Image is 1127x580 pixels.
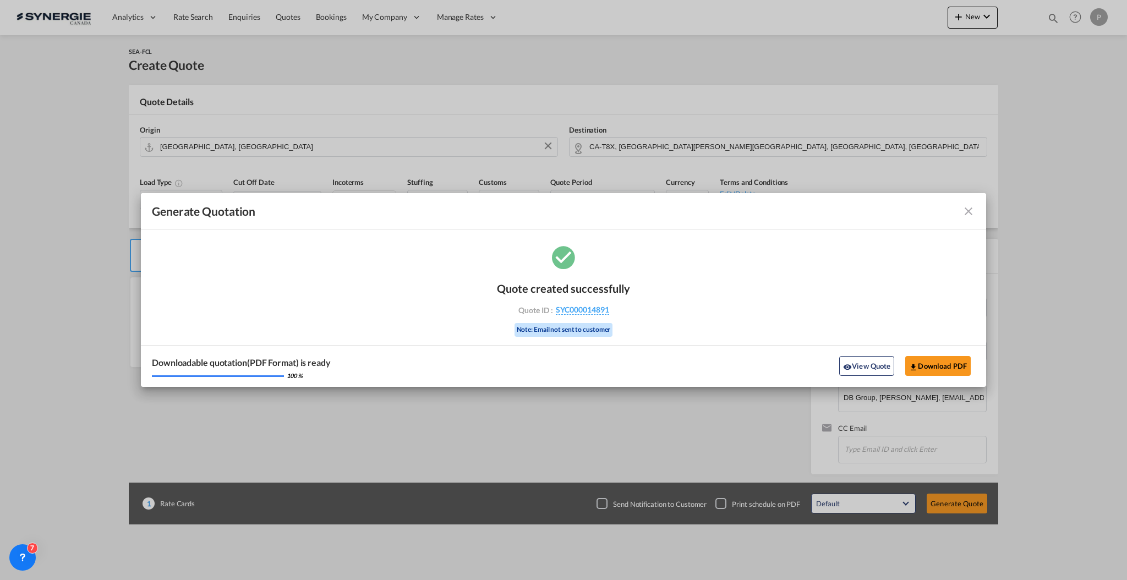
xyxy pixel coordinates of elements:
[962,205,975,218] md-icon: icon-close fg-AAA8AD cursor m-0
[905,356,971,376] button: Download PDF
[152,204,255,218] span: Generate Quotation
[152,357,331,369] div: Downloadable quotation(PDF Format) is ready
[287,371,303,380] div: 100 %
[8,522,47,563] iframe: Chat
[909,363,918,371] md-icon: icon-download
[500,305,627,315] div: Quote ID :
[556,305,609,315] span: SYC000014891
[550,243,577,271] md-icon: icon-checkbox-marked-circle
[141,193,986,387] md-dialog: Generate Quotation Quote ...
[839,356,894,376] button: icon-eyeView Quote
[497,282,630,295] div: Quote created successfully
[515,323,613,337] div: Note: Email not sent to customer
[843,363,852,371] md-icon: icon-eye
